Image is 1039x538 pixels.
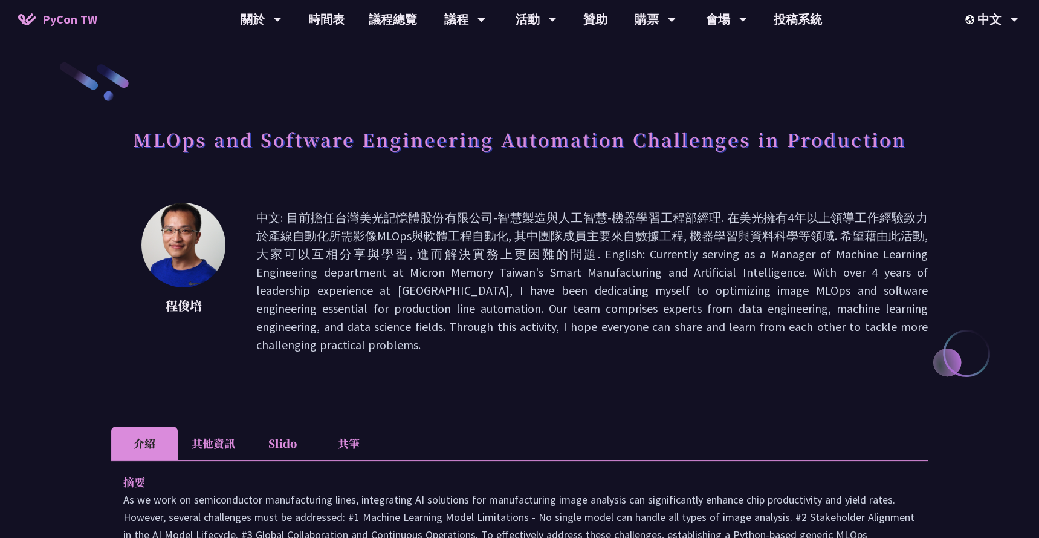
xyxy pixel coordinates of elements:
li: 其他資訊 [178,427,249,460]
p: 程俊培 [141,297,226,315]
p: 摘要 [123,473,892,491]
img: 程俊培 [141,203,225,287]
img: Locale Icon [965,15,977,24]
h1: MLOps and Software Engineering Automation Challenges in Production [133,121,906,157]
li: 介紹 [111,427,178,460]
a: PyCon TW [6,4,109,34]
span: PyCon TW [42,10,97,28]
li: 共筆 [316,427,382,460]
li: Slido [249,427,316,460]
img: Home icon of PyCon TW 2025 [18,13,36,25]
p: 中文: 目前擔任台灣美光記憶體股份有限公司-智慧製造與人工智慧-機器學習工程部經理. 在美光擁有4年以上領導工作經驗致力於產線自動化所需影像MLOps與軟體工程自動化, 其中團隊成員主要來自數據... [256,209,928,354]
